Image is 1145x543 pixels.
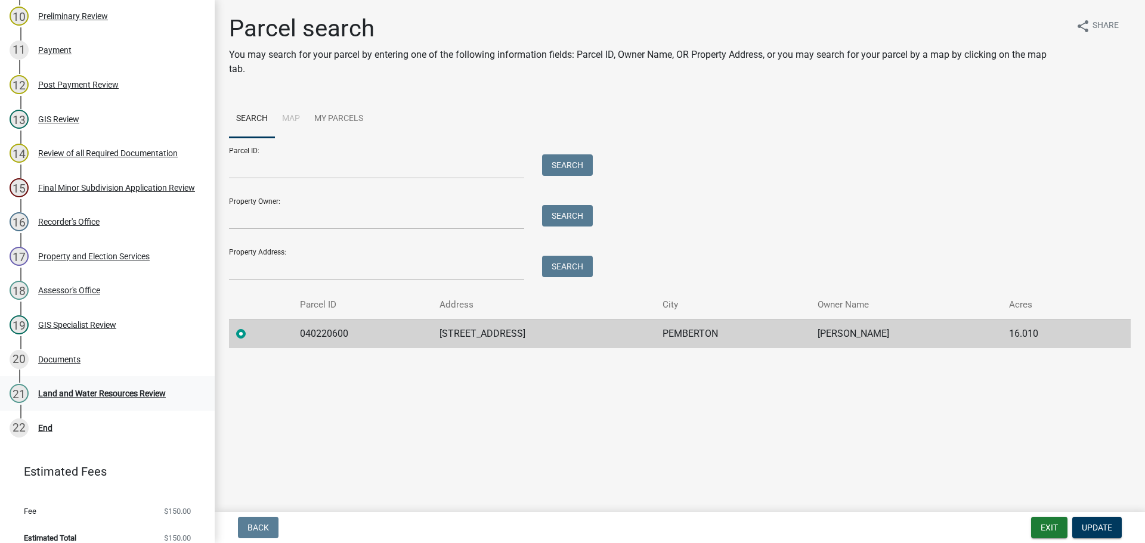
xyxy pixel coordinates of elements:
[38,46,72,54] div: Payment
[10,247,29,266] div: 17
[542,205,593,226] button: Search
[293,291,432,319] th: Parcel ID
[10,350,29,369] div: 20
[10,41,29,60] div: 11
[38,389,166,398] div: Land and Water Resources Review
[247,523,269,532] span: Back
[1093,19,1119,33] span: Share
[307,100,370,138] a: My Parcels
[1002,319,1099,348] td: 16.010
[229,14,1064,43] h1: Parcel search
[1066,14,1128,38] button: shareShare
[38,321,116,329] div: GIS Specialist Review
[38,80,119,89] div: Post Payment Review
[10,460,196,483] a: Estimated Fees
[164,534,191,542] span: $150.00
[38,12,108,20] div: Preliminary Review
[293,319,432,348] td: 040220600
[229,100,275,138] a: Search
[810,291,1002,319] th: Owner Name
[10,144,29,163] div: 14
[38,115,79,123] div: GIS Review
[10,7,29,26] div: 10
[38,218,100,226] div: Recorder's Office
[810,319,1002,348] td: [PERSON_NAME]
[10,178,29,197] div: 15
[542,256,593,277] button: Search
[10,418,29,437] div: 22
[238,517,278,538] button: Back
[432,291,655,319] th: Address
[10,212,29,231] div: 16
[432,319,655,348] td: [STREET_ADDRESS]
[1031,517,1067,538] button: Exit
[164,507,191,515] span: $150.00
[24,507,36,515] span: Fee
[10,75,29,94] div: 12
[1072,517,1122,538] button: Update
[38,184,195,192] div: Final Minor Subdivision Application Review
[229,48,1064,76] p: You may search for your parcel by entering one of the following information fields: Parcel ID, Ow...
[655,291,811,319] th: City
[655,319,811,348] td: PEMBERTON
[24,534,76,542] span: Estimated Total
[1076,19,1090,33] i: share
[10,315,29,334] div: 19
[38,252,150,260] div: Property and Election Services
[10,384,29,403] div: 21
[38,424,52,432] div: End
[38,286,100,294] div: Assessor's Office
[38,355,81,364] div: Documents
[10,110,29,129] div: 13
[1082,523,1112,532] span: Update
[542,154,593,176] button: Search
[38,149,178,157] div: Review of all Required Documentation
[10,281,29,300] div: 18
[1002,291,1099,319] th: Acres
